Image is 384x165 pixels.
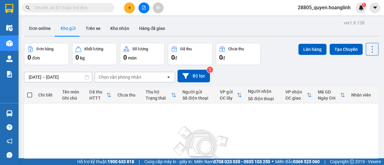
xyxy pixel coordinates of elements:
[220,89,237,94] div: VP gửi
[5,4,13,13] img: logo-vxr
[62,89,83,94] div: Tên món
[275,158,320,165] span: Miền Bắc
[86,87,114,103] th: Toggle SortBy
[248,96,279,101] div: Số điện thoại
[139,2,149,13] button: file-add
[144,158,193,165] span: Cung cấp máy in - giấy in:
[77,158,134,165] span: Hỗ trợ kỹ thuật:
[207,67,213,73] sup: 2
[6,152,12,158] span: message
[6,138,12,144] span: notification
[6,124,12,130] span: question-circle
[84,47,103,51] div: Khối lượng
[146,89,171,94] div: Thu hộ
[123,54,127,61] span: 0
[6,110,13,117] img: warehouse-icon
[372,5,378,10] span: caret-down
[134,21,170,36] button: Hàng đã giao
[285,89,307,94] div: VP nhận
[219,54,223,61] span: 0
[105,21,134,36] button: Kho nhận
[180,47,192,51] div: Đã thu
[293,159,320,164] strong: 0369 525 060
[324,158,325,165] span: |
[168,43,213,65] button: Đã thu0đ
[171,54,175,61] span: 0
[99,74,141,80] div: Chọn văn phòng nhận
[132,47,148,51] div: Số lượng
[56,21,81,36] button: Kho gửi
[62,96,83,101] div: Ghi chú
[6,40,13,47] img: warehouse-icon
[120,43,165,65] button: Số lượng0món
[216,43,261,65] button: Chưa thu0đ
[142,6,146,10] span: file-add
[282,87,315,103] th: Toggle SortBy
[75,54,79,61] span: 0
[358,5,364,10] img: icon-new-feature
[127,6,132,10] span: plus
[175,56,177,60] span: đ
[124,2,135,13] button: plus
[223,56,225,60] span: đ
[214,159,270,164] strong: 0708 023 035 - 0935 103 250
[28,54,31,61] span: 0
[298,44,326,55] button: Lên hàng
[24,21,56,36] button: Đơn online
[6,71,13,77] img: solution-icon
[362,3,366,7] sup: 1
[272,160,274,163] span: ⚪️
[182,89,214,94] div: Người gửi
[89,96,106,101] div: HTTT
[344,19,365,26] div: ver 1.8.138
[220,96,237,101] div: ĐC lấy
[369,2,380,13] button: caret-down
[351,93,375,97] div: Nhân viên
[108,159,134,164] strong: 1900 633 818
[166,75,171,80] svg: open
[128,56,137,60] span: món
[139,158,140,165] span: |
[153,2,164,13] button: aim
[38,93,56,97] div: Chi tiết
[32,56,40,60] span: đơn
[24,72,92,82] input: Select a date range.
[6,56,13,62] img: warehouse-icon
[318,89,340,94] div: Mã GD
[81,21,105,36] button: Trên xe
[330,44,363,55] button: Tạo Chuyến
[177,70,210,82] button: Bộ lọc
[143,87,179,103] th: Toggle SortBy
[293,4,356,11] span: 28805_quyen.hoanglinh
[26,6,30,10] span: search
[89,89,106,94] div: Đã thu
[6,25,13,31] img: warehouse-icon
[350,159,354,164] span: copyright
[217,87,245,103] th: Toggle SortBy
[248,89,279,94] div: Người nhận
[156,6,160,10] span: aim
[318,96,340,101] div: Ngày ĐH
[363,3,365,7] span: 1
[228,47,244,51] div: Chưa thu
[117,93,139,97] div: Chưa thu
[315,87,348,103] th: Toggle SortBy
[34,4,107,11] input: Tìm tên, số ĐT hoặc mã đơn
[285,96,307,101] div: ĐC giao
[194,158,270,165] span: Miền Nam
[146,96,171,101] div: Trạng thái
[182,96,214,101] div: Số điện thoại
[80,56,85,60] span: kg
[24,43,69,65] button: Đơn hàng0đơn
[36,47,53,51] div: Đơn hàng
[72,43,117,65] button: Khối lượng0kg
